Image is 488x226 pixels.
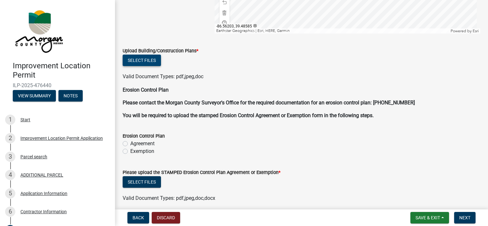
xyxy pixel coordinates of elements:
[123,55,161,66] button: Select files
[20,136,103,140] div: Improvement Location Permit Application
[5,207,15,217] div: 6
[130,147,154,155] label: Exemption
[123,73,203,79] span: Valid Document Types: pdf,jpeg,doc
[5,188,15,199] div: 5
[123,134,165,139] label: Erosion Control Plan
[410,212,449,223] button: Save & Exit
[454,212,476,223] button: Next
[13,90,56,102] button: View Summary
[123,100,415,106] strong: Please contact the Morgan County Surveyor's Office for the required documentation for an erosion ...
[13,82,102,88] span: ILP-2025-476440
[130,140,155,147] label: Agreement
[5,133,15,143] div: 2
[123,87,169,93] strong: Erosion Control Plan
[459,215,470,220] span: Next
[58,94,83,99] wm-modal-confirm: Notes
[20,173,63,177] div: ADDITIONAL PARCEL
[20,191,67,196] div: Application Information
[152,212,180,223] button: Discard
[13,94,56,99] wm-modal-confirm: Summary
[133,215,144,220] span: Back
[5,170,15,180] div: 4
[473,29,479,33] a: Esri
[58,90,83,102] button: Notes
[449,28,480,34] div: Powered by
[123,176,161,188] button: Select files
[5,115,15,125] div: 1
[215,28,449,34] div: Earthstar Geographics | Esri, HERE, Garmin
[123,195,215,201] span: Valid Document Types: pdf,jpeg,doc,docx
[5,152,15,162] div: 3
[20,209,67,214] div: Contractor Information
[127,212,149,223] button: Back
[416,215,440,220] span: Save & Exit
[20,117,30,122] div: Start
[13,7,64,55] img: Morgan County, Indiana
[123,170,280,175] label: Please upload the STAMPED Erosion Control Plan Agreement or Exemption
[20,154,47,159] div: Parcel search
[123,112,374,118] strong: You will be required to upload the stamped Erosion Control Agreement or Exemption form in the fol...
[13,61,110,80] h4: Improvement Location Permit
[123,49,198,53] label: Upload Building/Construction Plans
